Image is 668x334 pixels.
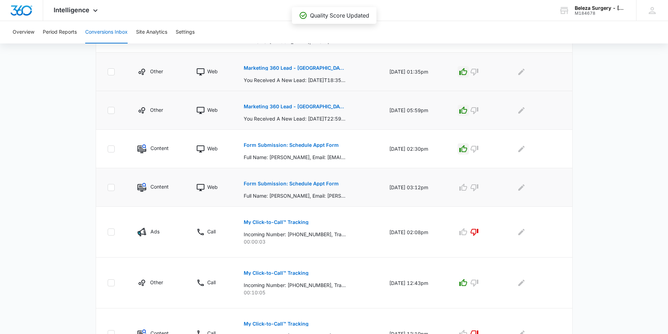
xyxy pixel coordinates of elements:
[244,220,309,225] p: My Click-to-Call™ Tracking
[244,175,339,192] button: Form Submission: Schedule Appt Form
[516,66,527,77] button: Edit Comments
[310,11,369,20] p: Quality Score Updated
[43,21,77,43] button: Period Reports
[244,104,346,109] p: Marketing 360 Lead - [GEOGRAPHIC_DATA]
[244,98,346,115] button: Marketing 360 Lead - [GEOGRAPHIC_DATA]
[150,228,160,235] p: Ads
[381,207,449,258] td: [DATE] 02:08pm
[516,226,527,238] button: Edit Comments
[381,168,449,207] td: [DATE] 03:12pm
[244,181,339,186] p: Form Submission: Schedule Appt Form
[244,265,309,281] button: My Click-to-Call™ Tracking
[381,130,449,168] td: [DATE] 02:30pm
[150,183,169,190] p: Content
[136,21,167,43] button: Site Analytics
[244,143,339,148] p: Form Submission: Schedule Appt Form
[244,271,309,275] p: My Click-to-Call™ Tracking
[150,279,163,286] p: Other
[207,279,216,286] p: Call
[244,289,372,296] p: 00:10:05
[207,183,218,191] p: Web
[244,66,346,70] p: Marketing 360 Lead - [GEOGRAPHIC_DATA]
[207,68,218,75] p: Web
[244,115,346,122] p: You Received A New Lead: [DATE]T22:59:51+0000 What Services Are You Interested In?: Med Spa Servi...
[516,143,527,155] button: Edit Comments
[207,106,218,114] p: Web
[54,6,89,14] span: Intelligence
[13,21,34,43] button: Overview
[244,192,346,199] p: Full Name: [PERSON_NAME], Email: [PERSON_NAME][EMAIL_ADDRESS][DOMAIN_NAME], Phone: [PHONE_NUMBER]...
[85,21,128,43] button: Conversions Inbox
[244,321,309,326] p: My Click-to-Call™ Tracking
[244,238,372,245] p: 00:00:03
[150,68,163,75] p: Other
[207,145,218,152] p: Web
[150,106,163,114] p: Other
[575,5,626,11] div: account name
[244,60,346,76] button: Marketing 360 Lead - [GEOGRAPHIC_DATA]
[150,144,169,152] p: Content
[381,258,449,308] td: [DATE] 12:43pm
[176,21,195,43] button: Settings
[207,228,216,235] p: Call
[381,53,449,91] td: [DATE] 01:35pm
[516,105,527,116] button: Edit Comments
[244,281,346,289] p: Incoming Number: [PHONE_NUMBER], Tracking Number: [PHONE_NUMBER], Ring To: [PHONE_NUMBER], Caller...
[244,315,309,332] button: My Click-to-Call™ Tracking
[244,76,346,84] p: You Received A New Lead: [DATE]T18:35:46+0000 What Services Are You Interested In?: Cosmetic Surg...
[244,154,346,161] p: Full Name: [PERSON_NAME], Email: [EMAIL_ADDRESS][DOMAIN_NAME], Phone: [PHONE_NUMBER], Patient Sta...
[244,214,309,231] button: My Click-to-Call™ Tracking
[516,277,527,288] button: Edit Comments
[575,11,626,16] div: account id
[244,137,339,154] button: Form Submission: Schedule Appt Form
[381,91,449,130] td: [DATE] 05:59pm
[516,182,527,193] button: Edit Comments
[244,231,346,238] p: Incoming Number: [PHONE_NUMBER], Tracking Number: [PHONE_NUMBER], Ring To: [PHONE_NUMBER], Caller...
